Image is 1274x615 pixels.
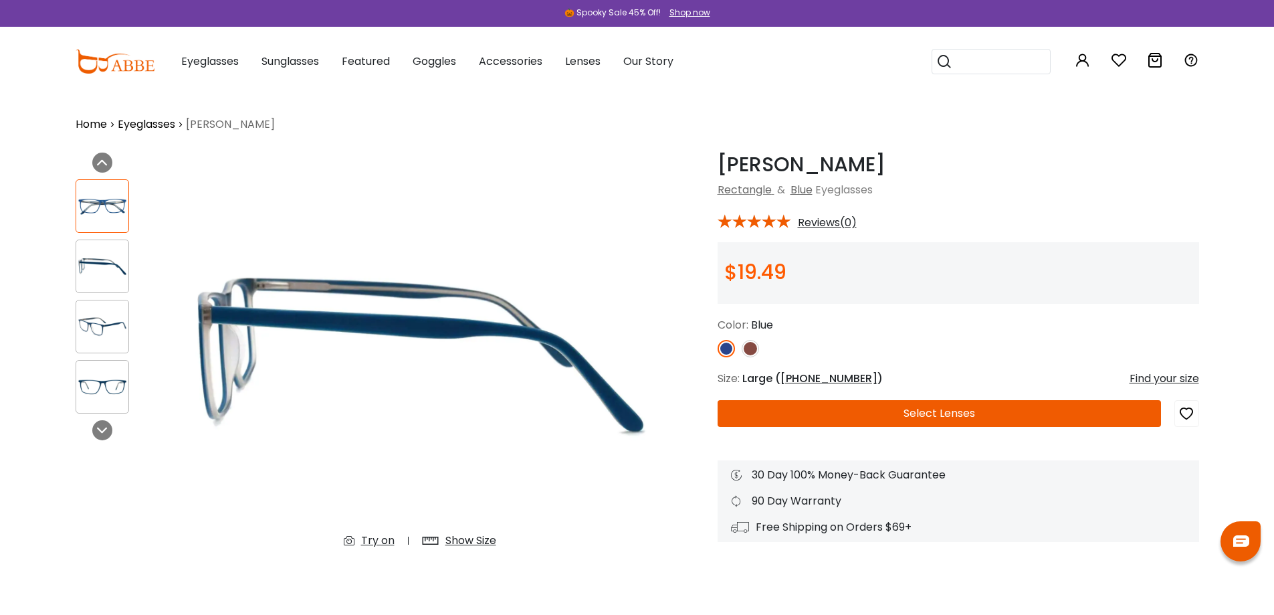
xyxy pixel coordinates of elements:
div: 🎃 Spooky Sale 45% Off! [564,7,661,19]
span: Eyeglasses [181,54,239,69]
span: Eyeglasses [815,182,873,197]
span: [PHONE_NUMBER] [780,371,877,386]
img: chat [1233,535,1249,547]
span: & [774,182,788,197]
a: Blue [790,182,813,197]
a: Rectangle [718,182,772,197]
span: Featured [342,54,390,69]
div: Find your size [1130,371,1199,387]
a: Home [76,116,107,133]
img: Doris Blue Acetate Eyeglasses , Fashion , SpringHinges , UniversalBridgeFit Frames from ABBE Glasses [76,314,128,340]
a: Shop now [663,7,710,18]
img: Doris Blue Acetate Eyeglasses , Fashion , SpringHinges , UniversalBridgeFit Frames from ABBE Glasses [176,153,664,559]
span: Accessories [479,54,542,69]
span: Blue [751,317,773,333]
h1: [PERSON_NAME] [718,153,1199,177]
div: Try on [361,533,395,549]
a: Eyeglasses [118,116,175,133]
span: Sunglasses [261,54,319,69]
div: Shop now [669,7,710,19]
span: Our Story [623,54,673,69]
button: Select Lenses [718,400,1161,427]
div: Show Size [445,533,496,549]
img: Doris Blue Acetate Eyeglasses , Fashion , SpringHinges , UniversalBridgeFit Frames from ABBE Glasses [76,374,128,400]
img: Doris Blue Acetate Eyeglasses , Fashion , SpringHinges , UniversalBridgeFit Frames from ABBE Glasses [76,193,128,219]
span: $19.49 [724,258,786,286]
span: Large ( ) [742,371,883,386]
span: Reviews(0) [798,217,857,229]
img: abbeglasses.com [76,50,154,74]
div: Free Shipping on Orders $69+ [731,519,1186,535]
div: 30 Day 100% Money-Back Guarantee [731,467,1186,483]
span: Size: [718,371,740,386]
span: [PERSON_NAME] [186,116,275,133]
div: 90 Day Warranty [731,493,1186,509]
span: Lenses [565,54,601,69]
span: Goggles [413,54,456,69]
img: Doris Blue Acetate Eyeglasses , Fashion , SpringHinges , UniversalBridgeFit Frames from ABBE Glasses [76,254,128,280]
span: Color: [718,317,748,333]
